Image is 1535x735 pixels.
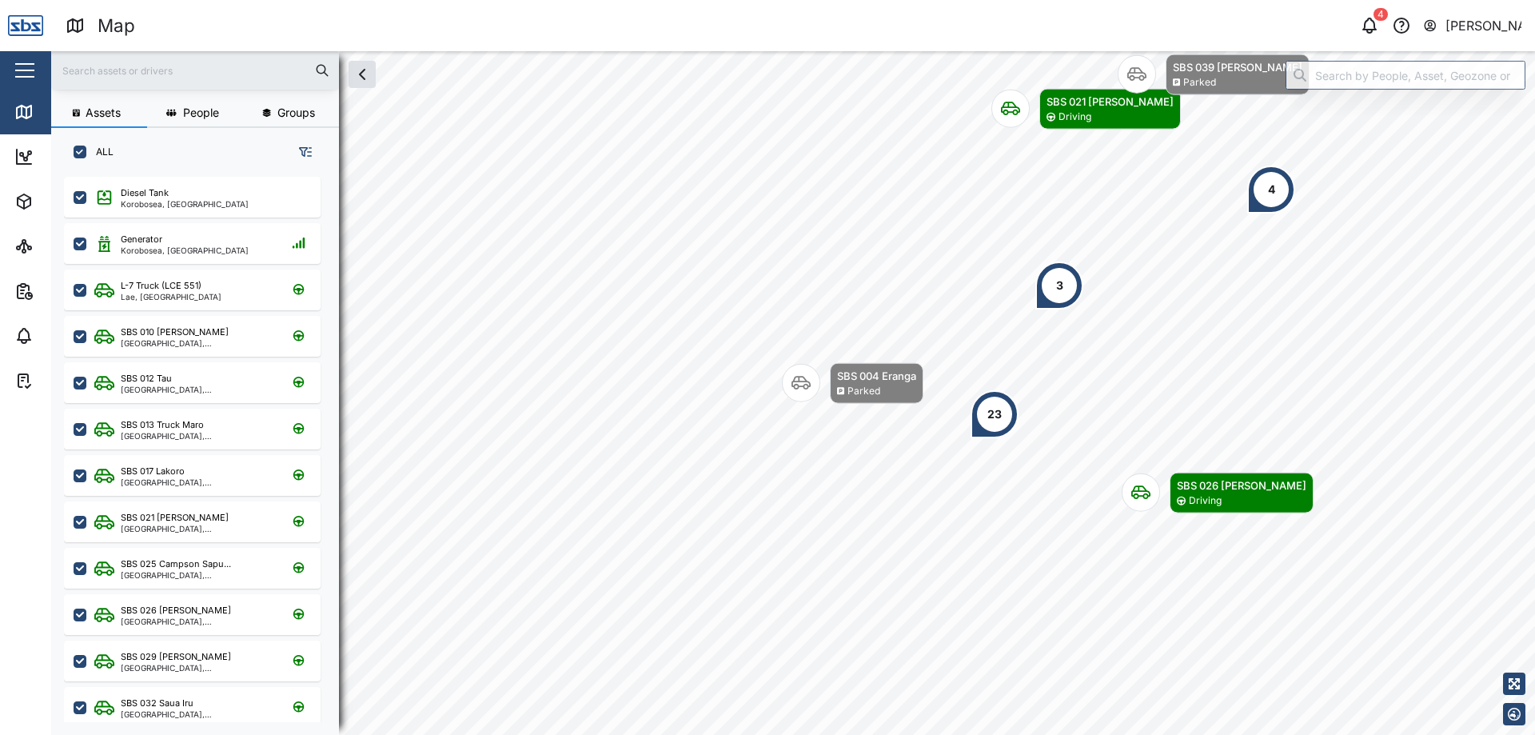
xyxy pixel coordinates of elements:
[121,432,273,440] div: [GEOGRAPHIC_DATA], [GEOGRAPHIC_DATA]
[1047,94,1174,110] div: SBS 021 [PERSON_NAME]
[42,193,91,210] div: Assets
[8,8,43,43] img: Main Logo
[121,465,185,478] div: SBS 017 Lakoro
[51,51,1535,735] canvas: Map
[1268,181,1275,198] div: 4
[98,12,135,40] div: Map
[1247,166,1295,214] div: Map marker
[121,246,249,254] div: Korobosea, [GEOGRAPHIC_DATA]
[121,326,229,339] div: SBS 010 [PERSON_NAME]
[121,478,273,486] div: [GEOGRAPHIC_DATA], [GEOGRAPHIC_DATA]
[1189,493,1222,509] div: Driving
[121,339,273,347] div: [GEOGRAPHIC_DATA], [GEOGRAPHIC_DATA]
[42,103,78,121] div: Map
[121,233,162,246] div: Generator
[1183,75,1216,90] div: Parked
[1374,8,1388,21] div: 4
[847,384,880,399] div: Parked
[1035,262,1083,310] div: Map marker
[971,390,1019,438] div: Map marker
[1445,16,1522,36] div: [PERSON_NAME]
[121,571,273,579] div: [GEOGRAPHIC_DATA], [GEOGRAPHIC_DATA]
[121,372,172,385] div: SBS 012 Tau
[782,363,923,404] div: Map marker
[121,697,193,710] div: SBS 032 Saua Iru
[121,385,273,393] div: [GEOGRAPHIC_DATA], [GEOGRAPHIC_DATA]
[183,107,219,118] span: People
[837,368,916,384] div: SBS 004 Eranga
[42,327,91,345] div: Alarms
[121,418,204,432] div: SBS 013 Truck Maro
[121,650,231,664] div: SBS 029 [PERSON_NAME]
[42,238,80,255] div: Sites
[121,511,229,525] div: SBS 021 [PERSON_NAME]
[121,525,273,533] div: [GEOGRAPHIC_DATA], [GEOGRAPHIC_DATA]
[121,293,221,301] div: Lae, [GEOGRAPHIC_DATA]
[1173,59,1302,75] div: SBS 039 [PERSON_NAME]
[1118,54,1310,95] div: Map marker
[86,107,121,118] span: Assets
[1286,61,1525,90] input: Search by People, Asset, Geozone or Place
[1177,477,1306,493] div: SBS 026 [PERSON_NAME]
[61,58,329,82] input: Search assets or drivers
[121,617,273,625] div: [GEOGRAPHIC_DATA], [GEOGRAPHIC_DATA]
[64,171,338,722] div: grid
[1056,277,1063,294] div: 3
[42,282,96,300] div: Reports
[121,604,231,617] div: SBS 026 [PERSON_NAME]
[121,664,273,672] div: [GEOGRAPHIC_DATA], [GEOGRAPHIC_DATA]
[1122,473,1314,513] div: Map marker
[991,89,1181,130] div: Map marker
[121,710,273,718] div: [GEOGRAPHIC_DATA], [GEOGRAPHIC_DATA]
[277,107,315,118] span: Groups
[987,405,1002,423] div: 23
[121,186,169,200] div: Diesel Tank
[1422,14,1522,37] button: [PERSON_NAME]
[1059,110,1091,125] div: Driving
[121,279,201,293] div: L-7 Truck (LCE 551)
[86,146,114,158] label: ALL
[42,372,86,389] div: Tasks
[42,148,114,166] div: Dashboard
[121,200,249,208] div: Korobosea, [GEOGRAPHIC_DATA]
[121,557,231,571] div: SBS 025 Campson Sapu...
